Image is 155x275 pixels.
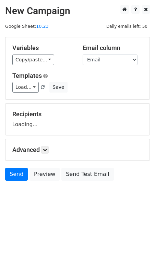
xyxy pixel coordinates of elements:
button: Save [49,82,67,93]
h2: New Campaign [5,5,150,17]
a: Daily emails left: 50 [104,24,150,29]
a: Send [5,168,28,181]
a: Copy/paste... [12,55,54,65]
a: Load... [12,82,39,93]
small: Google Sheet: [5,24,49,29]
a: 10.23 [36,24,49,29]
div: Loading... [12,110,143,128]
span: Daily emails left: 50 [104,23,150,30]
a: Templates [12,72,42,79]
h5: Recipients [12,110,143,118]
h5: Advanced [12,146,143,154]
h5: Variables [12,44,72,52]
a: Preview [29,168,60,181]
a: Send Test Email [61,168,114,181]
h5: Email column [83,44,143,52]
